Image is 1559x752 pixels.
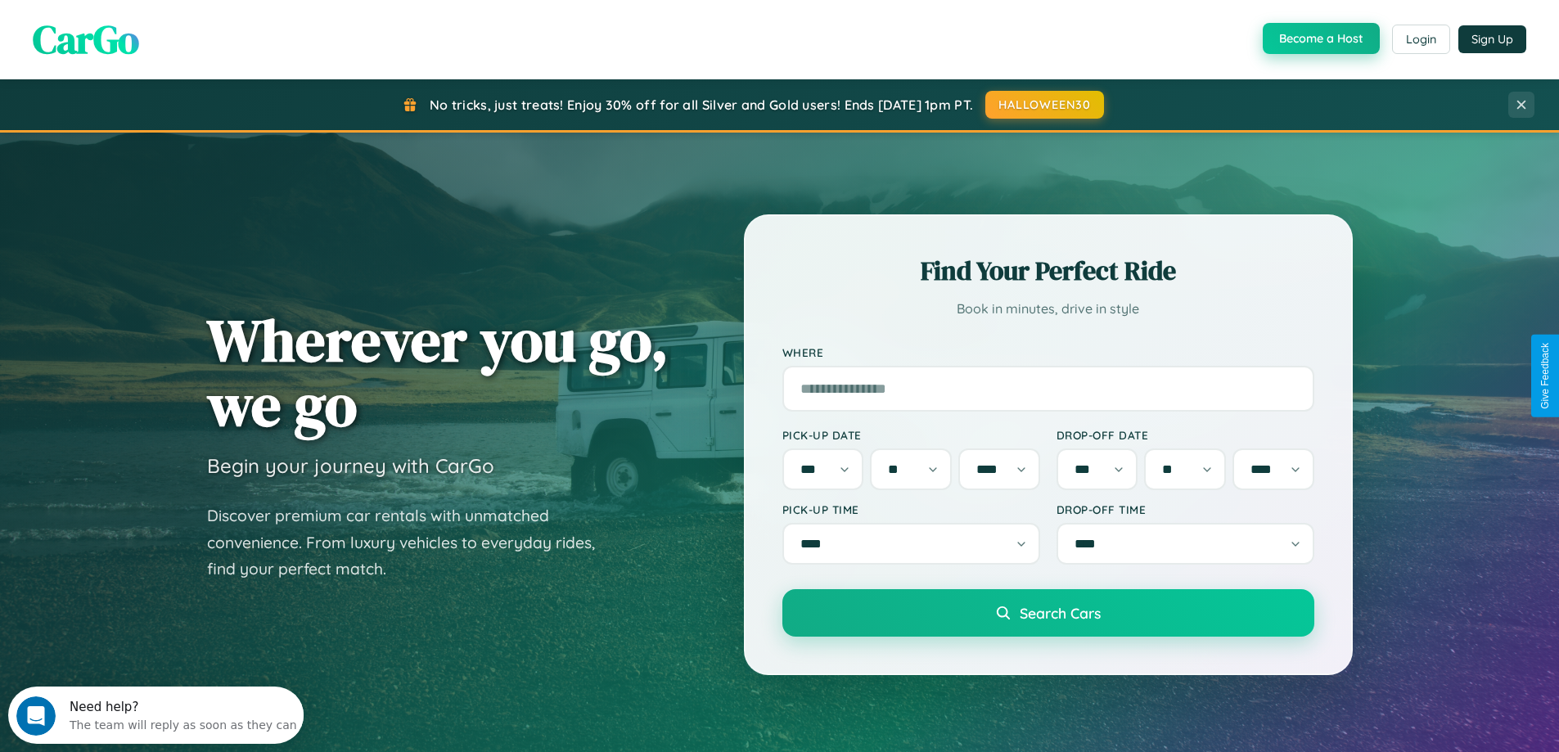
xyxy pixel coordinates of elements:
p: Book in minutes, drive in style [782,297,1314,321]
button: Search Cars [782,589,1314,637]
div: The team will reply as soon as they can [61,27,289,44]
button: HALLOWEEN30 [985,91,1104,119]
label: Pick-up Date [782,428,1040,442]
h2: Find Your Perfect Ride [782,253,1314,289]
span: No tricks, just treats! Enjoy 30% off for all Silver and Gold users! Ends [DATE] 1pm PT. [430,97,973,113]
iframe: Intercom live chat [16,696,56,736]
span: Search Cars [1020,604,1101,622]
div: Give Feedback [1539,343,1551,409]
div: Open Intercom Messenger [7,7,304,52]
button: Login [1392,25,1450,54]
label: Pick-up Time [782,502,1040,516]
span: CarGo [33,12,139,66]
h3: Begin your journey with CarGo [207,453,494,478]
label: Drop-off Time [1057,502,1314,516]
div: Need help? [61,14,289,27]
h1: Wherever you go, we go [207,308,669,437]
label: Drop-off Date [1057,428,1314,442]
iframe: Intercom live chat discovery launcher [8,687,304,744]
p: Discover premium car rentals with unmatched convenience. From luxury vehicles to everyday rides, ... [207,502,616,583]
button: Become a Host [1263,23,1380,54]
label: Where [782,345,1314,359]
button: Sign Up [1458,25,1526,53]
